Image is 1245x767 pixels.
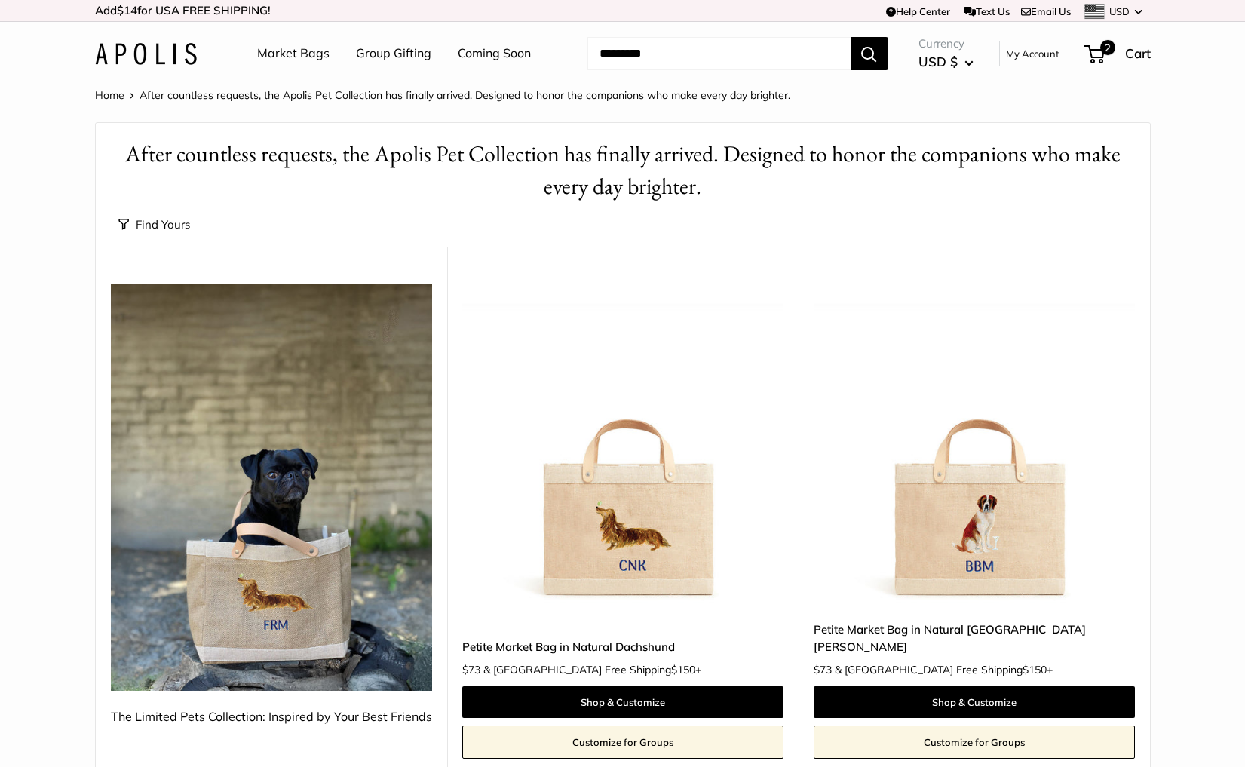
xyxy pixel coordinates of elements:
[111,284,432,691] img: The Limited Pets Collection: Inspired by Your Best Friends
[814,686,1135,718] a: Shop & Customize
[462,726,783,759] a: Customize for Groups
[964,5,1010,17] a: Text Us
[886,5,950,17] a: Help Center
[462,663,480,676] span: $73
[458,42,531,65] a: Coming Soon
[12,710,161,755] iframe: Sign Up via Text for Offers
[462,284,783,606] a: Petite Market Bag in Natural DachshundPetite Market Bag in Natural Dachshund
[587,37,851,70] input: Search...
[95,85,790,105] nav: Breadcrumb
[462,686,783,718] a: Shop & Customize
[814,621,1135,656] a: Petite Market Bag in Natural [GEOGRAPHIC_DATA][PERSON_NAME]
[1006,44,1059,63] a: My Account
[1109,5,1130,17] span: USD
[814,726,1135,759] a: Customize for Groups
[1125,45,1151,61] span: Cart
[117,3,137,17] span: $14
[918,33,974,54] span: Currency
[257,42,330,65] a: Market Bags
[111,706,432,729] div: The Limited Pets Collection: Inspired by Your Best Friends
[814,284,1135,606] a: Petite Market Bag in Natural St. BernardPetite Market Bag in Natural St. Bernard
[95,43,197,65] img: Apolis
[140,88,790,102] span: After countless requests, the Apolis Pet Collection has finally arrived. Designed to honor the co...
[918,50,974,74] button: USD $
[851,37,888,70] button: Search
[462,638,783,655] a: Petite Market Bag in Natural Dachshund
[483,664,701,675] span: & [GEOGRAPHIC_DATA] Free Shipping +
[118,214,190,235] button: Find Yours
[1021,5,1071,17] a: Email Us
[814,284,1135,606] img: Petite Market Bag in Natural St. Bernard
[1086,41,1151,66] a: 2 Cart
[1099,40,1115,55] span: 2
[835,664,1053,675] span: & [GEOGRAPHIC_DATA] Free Shipping +
[356,42,431,65] a: Group Gifting
[1023,663,1047,676] span: $150
[462,284,783,606] img: Petite Market Bag in Natural Dachshund
[95,88,124,102] a: Home
[118,138,1127,203] h1: After countless requests, the Apolis Pet Collection has finally arrived. Designed to honor the co...
[814,663,832,676] span: $73
[918,54,958,69] span: USD $
[671,663,695,676] span: $150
